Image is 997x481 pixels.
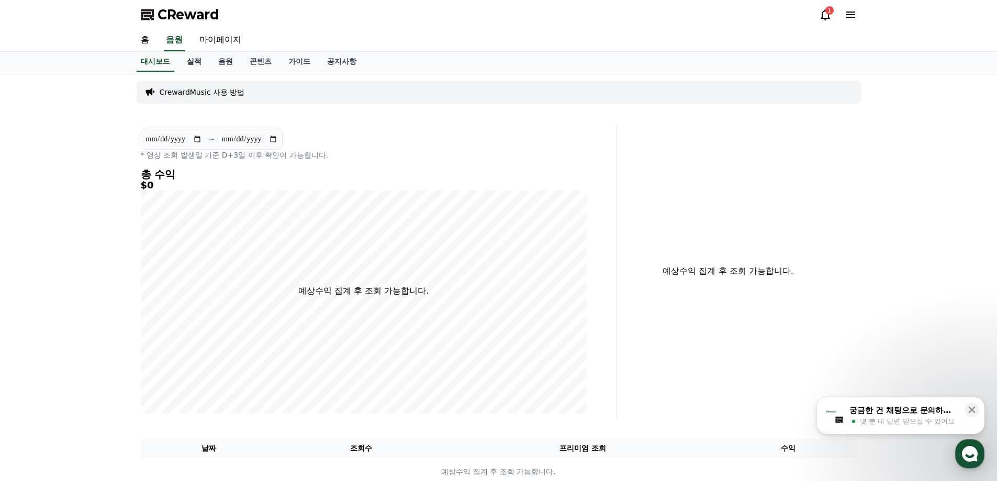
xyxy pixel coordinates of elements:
[319,52,365,72] a: 공지사항
[3,332,69,358] a: 홈
[819,8,832,21] a: 1
[141,169,587,180] h4: 총 수익
[164,29,185,51] a: 음원
[298,285,429,297] p: 예상수익 집계 후 조회 가능합니다.
[132,29,158,51] a: 홈
[280,52,319,72] a: 가이드
[141,466,856,477] p: 예상수익 집계 후 조회 가능합니다.
[141,6,219,23] a: CReward
[160,87,245,97] a: CrewardMusic 사용 방법
[158,6,219,23] span: CReward
[210,52,241,72] a: 음원
[191,29,250,51] a: 마이페이지
[141,150,587,160] p: * 영상 조회 발생일 기준 D+3일 이후 확인이 가능합니다.
[141,439,277,458] th: 날짜
[141,180,587,191] h5: $0
[135,332,201,358] a: 설정
[277,439,445,458] th: 조회수
[720,439,857,458] th: 수익
[69,332,135,358] a: 대화
[162,348,174,356] span: 설정
[241,52,280,72] a: 콘텐츠
[137,52,174,72] a: 대시보드
[625,265,832,277] p: 예상수익 집계 후 조회 가능합니다.
[208,133,215,146] p: ~
[178,52,210,72] a: 실적
[96,348,108,356] span: 대화
[825,6,834,15] div: 1
[445,439,720,458] th: 프리미엄 조회
[33,348,39,356] span: 홈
